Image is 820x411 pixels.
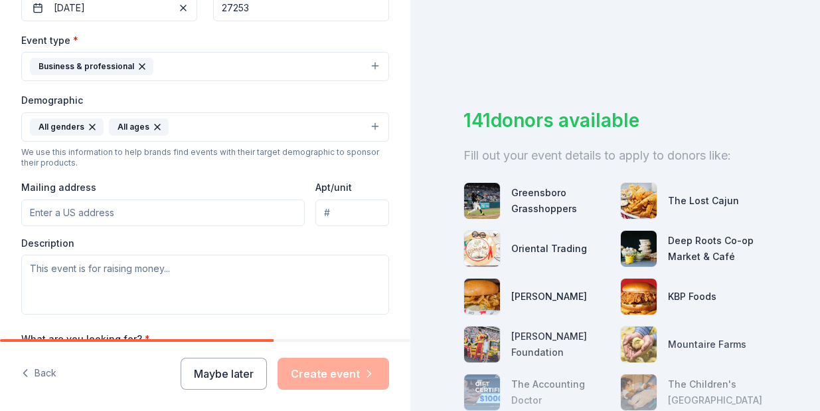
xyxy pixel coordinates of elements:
img: photo for The Lost Cajun [621,183,657,219]
div: Fill out your event details to apply to donors like: [463,145,768,166]
label: Mailing address [21,181,96,194]
div: Deep Roots Co-op Market & Café [668,233,767,265]
div: KBP Foods [668,289,716,305]
div: We use this information to help brands find events with their target demographic to sponsor their... [21,147,389,168]
div: The Lost Cajun [668,193,739,209]
button: Business & professional [21,52,389,81]
img: photo for KBP Foods [621,279,657,315]
label: Demographic [21,94,83,107]
div: All genders [30,118,104,136]
label: What are you looking for? [21,333,150,346]
img: photo for Greensboro Grasshoppers [464,183,500,219]
input: # [315,200,389,226]
div: Greensboro Grasshoppers [511,185,610,217]
label: Description [21,237,74,250]
img: photo for Oriental Trading [464,231,500,267]
div: 141 donors available [463,106,768,134]
label: Event type [21,34,78,47]
input: Enter a US address [21,200,305,226]
img: photo for Deep Roots Co-op Market & Café [621,231,657,267]
label: Apt/unit [315,181,352,194]
div: Oriental Trading [511,241,587,257]
img: photo for Drake's [464,279,500,315]
button: All gendersAll ages [21,112,389,142]
button: Maybe later [181,358,267,390]
div: Business & professional [30,58,153,75]
div: All ages [109,118,169,136]
div: [PERSON_NAME] [511,289,587,305]
button: Back [21,360,56,388]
